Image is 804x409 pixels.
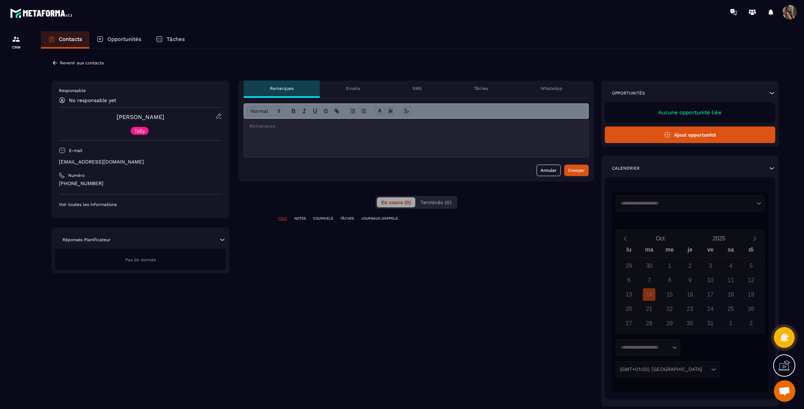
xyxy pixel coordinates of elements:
[59,36,82,42] p: Contacts
[612,90,645,96] p: Opportunités
[612,165,640,171] p: Calendrier
[125,257,156,262] span: Pas de donnée
[340,216,354,221] p: TÂCHES
[68,173,85,178] p: Numéro
[568,167,585,174] div: Envoyer
[537,165,561,176] button: Annuler
[59,158,222,165] p: [EMAIL_ADDRESS][DOMAIN_NAME]
[107,36,141,42] p: Opportunités
[10,6,75,20] img: logo
[69,148,83,153] p: E-mail
[313,216,333,221] p: COURRIELS
[59,88,222,93] p: Responsable
[381,199,411,205] span: En cours (0)
[474,86,488,91] p: Tâches
[412,86,422,91] p: SMS
[60,60,104,65] p: Revenir aux contacts
[59,180,222,187] p: [PHONE_NUMBER]
[294,216,306,221] p: NOTES
[361,216,398,221] p: JOURNAUX D'APPELS
[149,31,192,49] a: Tâches
[69,97,116,103] p: No responsable yet
[420,199,452,205] span: Terminés (0)
[89,31,149,49] a: Opportunités
[605,127,775,143] button: Ajout opportunité
[612,109,768,116] p: Aucune opportunité liée
[134,128,145,133] p: Tally
[564,165,589,176] button: Envoyer
[774,380,795,402] div: Ouvrir le chat
[2,45,31,49] p: CRM
[377,197,415,207] button: En cours (0)
[270,86,294,91] p: Remarques
[41,31,89,49] a: Contacts
[278,216,287,221] p: TOUT
[2,29,31,55] a: formationformationCRM
[167,36,185,42] p: Tâches
[117,114,164,120] a: [PERSON_NAME]
[416,197,456,207] button: Terminés (0)
[12,35,20,43] img: formation
[346,86,360,91] p: Emails
[541,86,562,91] p: WhatsApp
[59,202,222,207] p: Voir toutes les informations
[62,237,111,243] p: Réponses Planificateur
